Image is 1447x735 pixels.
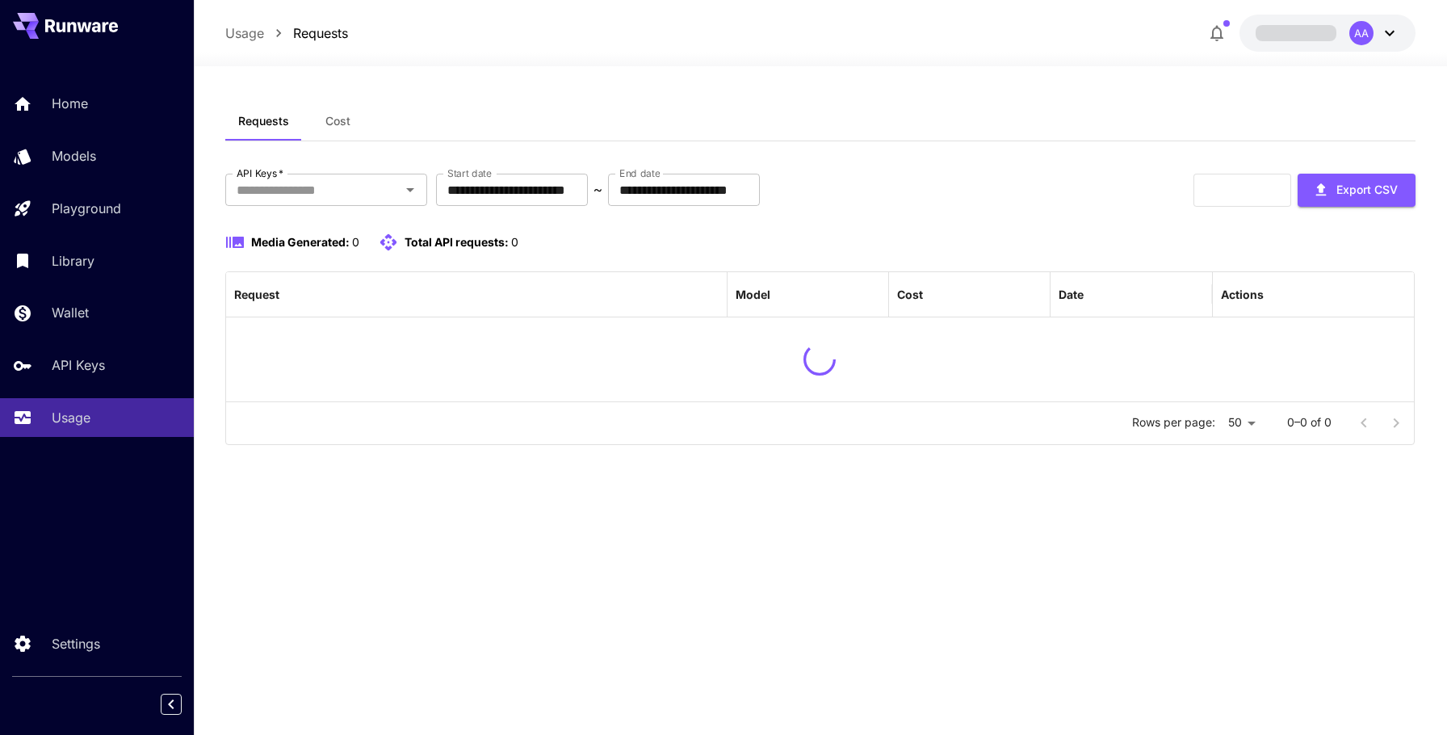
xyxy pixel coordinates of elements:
[1132,414,1215,430] p: Rows per page:
[52,146,96,166] p: Models
[225,23,264,43] a: Usage
[161,694,182,715] button: Collapse sidebar
[52,355,105,375] p: API Keys
[1349,21,1374,45] div: AA
[52,251,94,271] p: Library
[52,199,121,218] p: Playground
[1287,414,1332,430] p: 0–0 of 0
[52,303,89,322] p: Wallet
[238,114,289,128] span: Requests
[52,634,100,653] p: Settings
[447,166,492,180] label: Start date
[399,178,422,201] button: Open
[897,288,923,301] div: Cost
[251,235,350,249] span: Media Generated:
[173,690,194,719] div: Collapse sidebar
[52,408,90,427] p: Usage
[511,235,518,249] span: 0
[325,114,350,128] span: Cost
[1222,411,1261,435] div: 50
[619,166,660,180] label: End date
[293,23,348,43] a: Requests
[736,288,770,301] div: Model
[234,288,279,301] div: Request
[593,180,602,199] p: ~
[237,166,283,180] label: API Keys
[1059,288,1084,301] div: Date
[1298,174,1416,207] button: Export CSV
[405,235,509,249] span: Total API requests:
[352,235,359,249] span: 0
[225,23,348,43] nav: breadcrumb
[52,94,88,113] p: Home
[1221,288,1264,301] div: Actions
[1239,15,1416,52] button: AA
